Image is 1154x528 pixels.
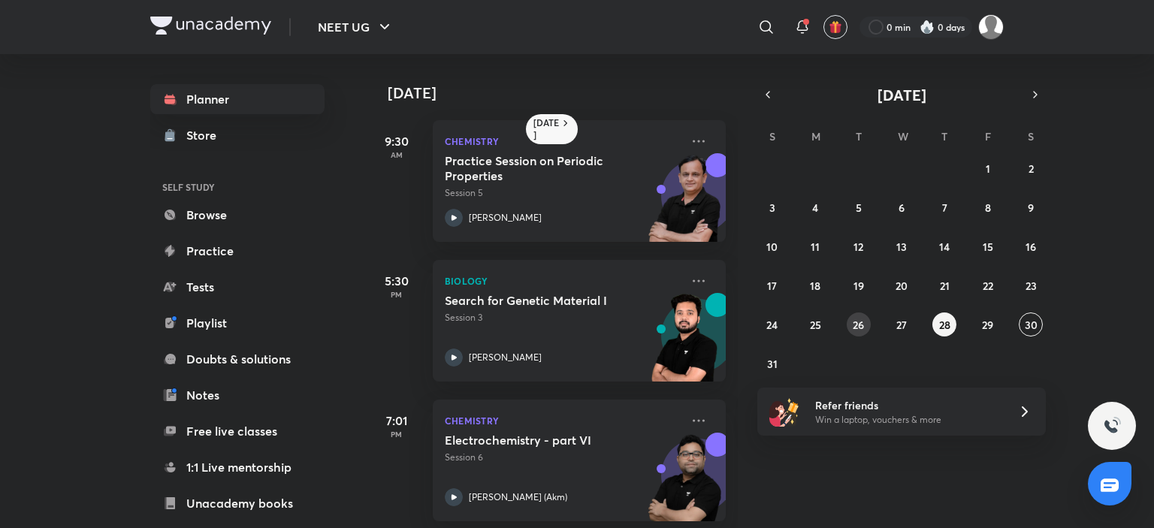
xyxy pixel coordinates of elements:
abbr: August 17, 2025 [767,279,777,293]
img: Kebir Hasan Sk [978,14,1004,40]
abbr: August 28, 2025 [939,318,950,332]
h5: 9:30 [367,132,427,150]
abbr: Saturday [1028,129,1034,143]
abbr: August 12, 2025 [853,240,863,254]
img: avatar [829,20,842,34]
abbr: August 15, 2025 [983,240,993,254]
p: [PERSON_NAME] [469,211,542,225]
abbr: August 6, 2025 [899,201,905,215]
button: August 8, 2025 [976,195,1000,219]
abbr: August 31, 2025 [767,357,778,371]
abbr: Sunday [769,129,775,143]
abbr: Wednesday [898,129,908,143]
abbr: August 19, 2025 [853,279,864,293]
abbr: August 23, 2025 [1026,279,1037,293]
button: August 5, 2025 [847,195,871,219]
button: August 12, 2025 [847,234,871,258]
abbr: August 16, 2025 [1026,240,1036,254]
button: August 25, 2025 [803,312,827,336]
p: [PERSON_NAME] [469,351,542,364]
button: August 6, 2025 [890,195,914,219]
abbr: August 21, 2025 [940,279,950,293]
button: August 31, 2025 [760,351,784,376]
p: PM [367,290,427,299]
button: August 9, 2025 [1019,195,1043,219]
abbr: August 7, 2025 [942,201,947,215]
abbr: August 3, 2025 [769,201,775,215]
button: August 28, 2025 [932,312,956,336]
a: Store [150,120,325,150]
div: Store [186,126,225,144]
button: August 14, 2025 [932,234,956,258]
button: August 1, 2025 [976,156,1000,180]
a: 1:1 Live mentorship [150,452,325,482]
p: Session 5 [445,186,681,200]
h5: 5:30 [367,272,427,290]
abbr: August 18, 2025 [810,279,820,293]
abbr: Friday [985,129,991,143]
button: August 23, 2025 [1019,273,1043,297]
abbr: August 24, 2025 [766,318,778,332]
button: August 20, 2025 [890,273,914,297]
button: August 21, 2025 [932,273,956,297]
p: PM [367,430,427,439]
a: Practice [150,236,325,266]
abbr: August 30, 2025 [1025,318,1038,332]
h5: Electrochemistry - part VI [445,433,632,448]
img: referral [769,397,799,427]
h5: Practice Session on Periodic Properties [445,153,632,183]
button: August 15, 2025 [976,234,1000,258]
button: August 24, 2025 [760,312,784,336]
button: August 18, 2025 [803,273,827,297]
h4: [DATE] [388,84,741,102]
h5: 7:01 [367,412,427,430]
button: August 19, 2025 [847,273,871,297]
span: [DATE] [878,85,926,105]
abbr: August 29, 2025 [982,318,993,332]
a: Tests [150,272,325,302]
button: August 3, 2025 [760,195,784,219]
abbr: August 26, 2025 [853,318,864,332]
a: Company Logo [150,17,271,38]
button: [DATE] [778,84,1025,105]
p: Session 6 [445,451,681,464]
abbr: August 25, 2025 [810,318,821,332]
button: August 29, 2025 [976,312,1000,336]
h5: Search for Genetic Material I [445,293,632,308]
abbr: Tuesday [856,129,862,143]
button: August 7, 2025 [932,195,956,219]
abbr: August 2, 2025 [1029,161,1034,176]
img: ttu [1103,417,1121,435]
button: August 4, 2025 [803,195,827,219]
button: NEET UG [309,12,403,42]
a: Unacademy books [150,488,325,518]
button: August 2, 2025 [1019,156,1043,180]
abbr: August 10, 2025 [766,240,778,254]
button: August 11, 2025 [803,234,827,258]
abbr: August 4, 2025 [812,201,818,215]
a: Planner [150,84,325,114]
h6: [DATE] [533,117,560,141]
button: August 10, 2025 [760,234,784,258]
h6: SELF STUDY [150,174,325,200]
img: streak [920,20,935,35]
h6: Refer friends [815,397,1000,413]
abbr: Thursday [941,129,947,143]
p: Session 3 [445,311,681,324]
abbr: August 27, 2025 [896,318,907,332]
button: August 17, 2025 [760,273,784,297]
a: Doubts & solutions [150,344,325,374]
p: Biology [445,272,681,290]
a: Notes [150,380,325,410]
button: August 13, 2025 [890,234,914,258]
button: August 26, 2025 [847,312,871,336]
img: Company Logo [150,17,271,35]
abbr: August 13, 2025 [896,240,907,254]
p: AM [367,150,427,159]
a: Free live classes [150,416,325,446]
abbr: August 11, 2025 [811,240,820,254]
img: unacademy [643,293,726,397]
button: avatar [823,15,847,39]
abbr: August 8, 2025 [985,201,991,215]
img: unacademy [643,153,726,257]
